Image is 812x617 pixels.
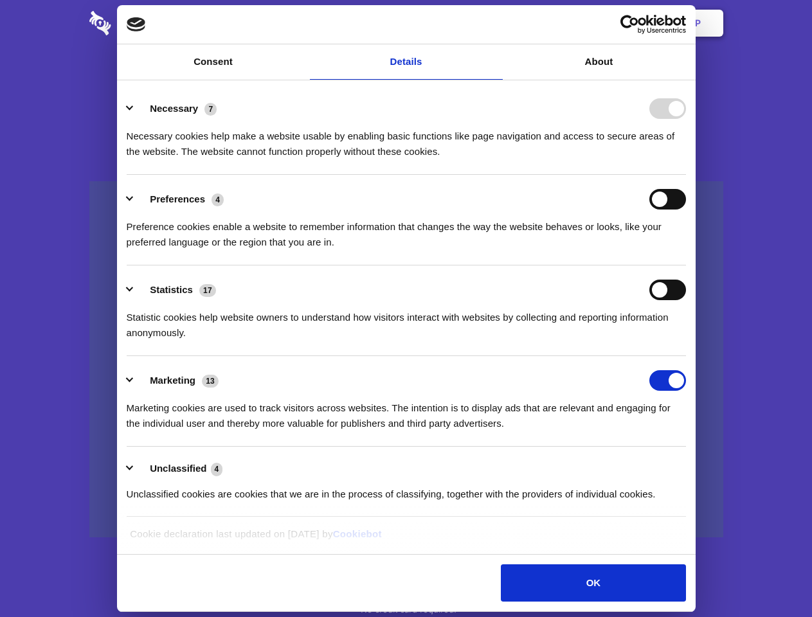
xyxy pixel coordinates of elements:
div: Unclassified cookies are cookies that we are in the process of classifying, together with the pro... [127,477,686,502]
button: Necessary (7) [127,98,225,119]
a: Details [310,44,503,80]
span: 4 [211,463,223,476]
button: OK [501,564,685,602]
label: Necessary [150,103,198,114]
span: 7 [204,103,217,116]
iframe: Drift Widget Chat Controller [748,553,797,602]
label: Statistics [150,284,193,295]
span: 17 [199,284,216,297]
a: Consent [117,44,310,80]
a: Pricing [377,3,433,43]
button: Preferences (4) [127,189,232,210]
a: Cookiebot [333,528,382,539]
div: Preference cookies enable a website to remember information that changes the way the website beha... [127,210,686,250]
a: Contact [521,3,581,43]
img: logo-wordmark-white-trans-d4663122ce5f474addd5e946df7df03e33cb6a1c49d2221995e7729f52c070b2.svg [89,11,199,35]
div: Cookie declaration last updated on [DATE] by [120,526,692,551]
span: 13 [202,375,219,388]
button: Marketing (13) [127,370,227,391]
span: 4 [212,193,224,206]
h4: Auto-redaction of sensitive data, encrypted data sharing and self-destructing private chats. Shar... [89,117,723,159]
button: Unclassified (4) [127,461,231,477]
label: Marketing [150,375,195,386]
h1: Eliminate Slack Data Loss. [89,58,723,104]
a: Login [583,3,639,43]
a: Usercentrics Cookiebot - opens in a new window [573,15,686,34]
div: Marketing cookies are used to track visitors across websites. The intention is to display ads tha... [127,391,686,431]
img: logo [127,17,146,31]
a: Wistia video thumbnail [89,181,723,538]
div: Statistic cookies help website owners to understand how visitors interact with websites by collec... [127,300,686,341]
div: Necessary cookies help make a website usable by enabling basic functions like page navigation and... [127,119,686,159]
button: Statistics (17) [127,280,224,300]
label: Preferences [150,193,205,204]
a: About [503,44,696,80]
